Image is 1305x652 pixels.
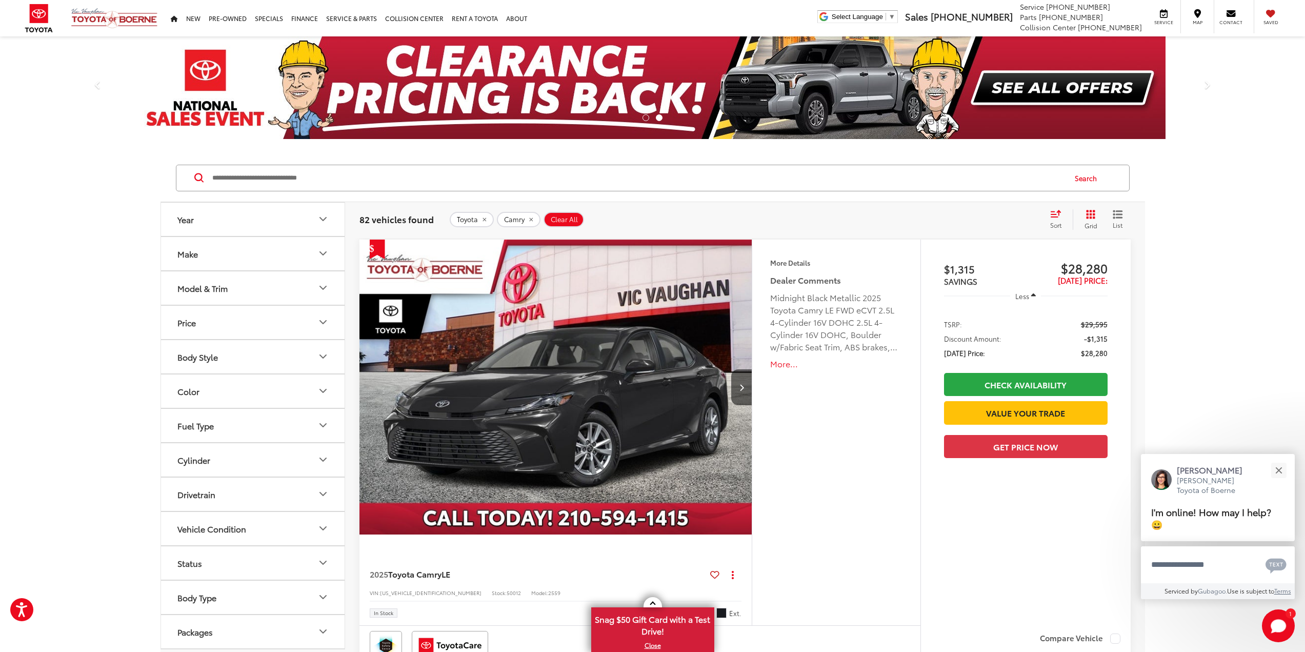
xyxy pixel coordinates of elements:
span: 50012 [507,589,521,597]
button: List View [1105,209,1131,230]
div: Fuel Type [317,419,329,431]
span: [PHONE_NUMBER] [1078,22,1142,32]
button: Actions [724,565,741,583]
button: PricePrice [161,306,346,339]
div: Cylinder [317,453,329,466]
img: 2025 Toyota Camry LE [359,240,753,536]
span: TSRP: [944,319,962,329]
span: Sales [905,10,928,23]
button: Select sort value [1045,209,1073,230]
span: Serviced by [1165,586,1198,595]
a: Check Availability [944,373,1108,396]
a: 2025 Toyota Camry LE2025 Toyota Camry LE2025 Toyota Camry LE2025 Toyota Camry LE [359,240,753,535]
button: MakeMake [161,237,346,270]
button: More... [770,358,902,370]
div: Vehicle Condition [317,522,329,535]
span: [PHONE_NUMBER] [1039,12,1103,22]
span: [DATE] Price: [944,348,985,358]
span: $28,280 [1081,348,1108,358]
button: Body TypeBody Type [161,581,346,614]
span: Snag $50 Gift Card with a Test Drive! [592,608,713,640]
div: Price [177,318,196,327]
span: I'm online! How may I help? 😀 [1151,505,1271,531]
span: SAVINGS [944,275,977,287]
span: Less [1015,291,1029,301]
button: Model & TrimModel & Trim [161,271,346,305]
div: Drivetrain [317,488,329,500]
span: VIN: [370,589,380,597]
span: In Stock [374,610,393,616]
div: Drivetrain [177,489,215,499]
div: Body Style [317,350,329,363]
div: Status [317,557,329,569]
span: Collision Center [1020,22,1076,32]
span: 2025 [370,568,388,580]
span: [DATE] Price: [1058,274,1108,286]
svg: Text [1266,557,1287,574]
div: Model & Trim [177,283,228,293]
button: PackagesPackages [161,615,346,648]
span: Select Language [832,13,883,21]
div: Model & Trim [317,282,329,294]
img: Clearance Pricing Is Back [140,36,1166,139]
button: ColorColor [161,374,346,408]
span: Midnight Black Metallic [716,608,727,618]
button: remove Toyota [450,212,494,227]
button: Close [1268,459,1290,481]
span: Toyota [457,215,478,224]
span: ​ [886,13,886,21]
span: $29,595 [1081,319,1108,329]
span: Contact [1219,19,1242,26]
div: Color [177,386,199,396]
span: Discount Amount: [944,333,1001,344]
div: Year [177,214,194,224]
div: Color [317,385,329,397]
span: List [1113,221,1123,229]
img: Vic Vaughan Toyota of Boerne [71,8,158,29]
span: Ext. [729,608,741,618]
span: Sort [1050,221,1061,229]
button: DrivetrainDrivetrain [161,478,346,511]
span: Grid [1085,221,1097,230]
span: [PHONE_NUMBER] [1046,2,1110,12]
button: Fuel TypeFuel Type [161,409,346,442]
div: Body Type [177,592,216,602]
button: Search [1065,165,1112,191]
span: [PHONE_NUMBER] [931,10,1013,23]
svg: Start Chat [1262,609,1295,642]
div: Make [177,249,198,259]
button: Body StyleBody Style [161,340,346,373]
button: Vehicle ConditionVehicle Condition [161,512,346,545]
div: Cylinder [177,455,210,465]
button: Clear All [544,212,584,227]
span: Service [1020,2,1044,12]
span: LE [441,568,450,580]
span: Parts [1020,12,1037,22]
button: remove Camry [497,212,540,227]
a: 2025Toyota CamryLE [370,568,707,580]
button: Next image [731,369,752,405]
button: Toggle Chat Window [1262,609,1295,642]
a: Gubagoo. [1198,586,1227,595]
button: Chat with SMS [1262,553,1290,576]
span: Toyota Camry [388,568,441,580]
textarea: Type your message [1141,546,1295,583]
h5: Dealer Comments [770,274,902,286]
span: $28,280 [1026,260,1108,275]
div: 2025 Toyota Camry LE 0 [359,240,753,535]
label: Compare Vehicle [1040,634,1120,644]
span: -$1,315 [1084,333,1108,344]
div: Midnight Black Metallic 2025 Toyota Camry LE FWD eCVT 2.5L 4-Cylinder 16V DOHC 2.5L 4-Cylinder 16... [770,291,902,353]
div: Vehicle Condition [177,524,246,534]
span: 1 [1289,611,1292,616]
span: Saved [1259,19,1282,26]
span: Map [1186,19,1209,26]
div: Year [317,213,329,225]
input: Search by Make, Model, or Keyword [211,166,1065,190]
span: Service [1152,19,1175,26]
button: StatusStatus [161,546,346,580]
p: [PERSON_NAME] Toyota of Boerne [1177,476,1253,496]
div: Body Style [177,352,218,362]
a: Value Your Trade [944,401,1108,424]
button: Less [1010,287,1041,305]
